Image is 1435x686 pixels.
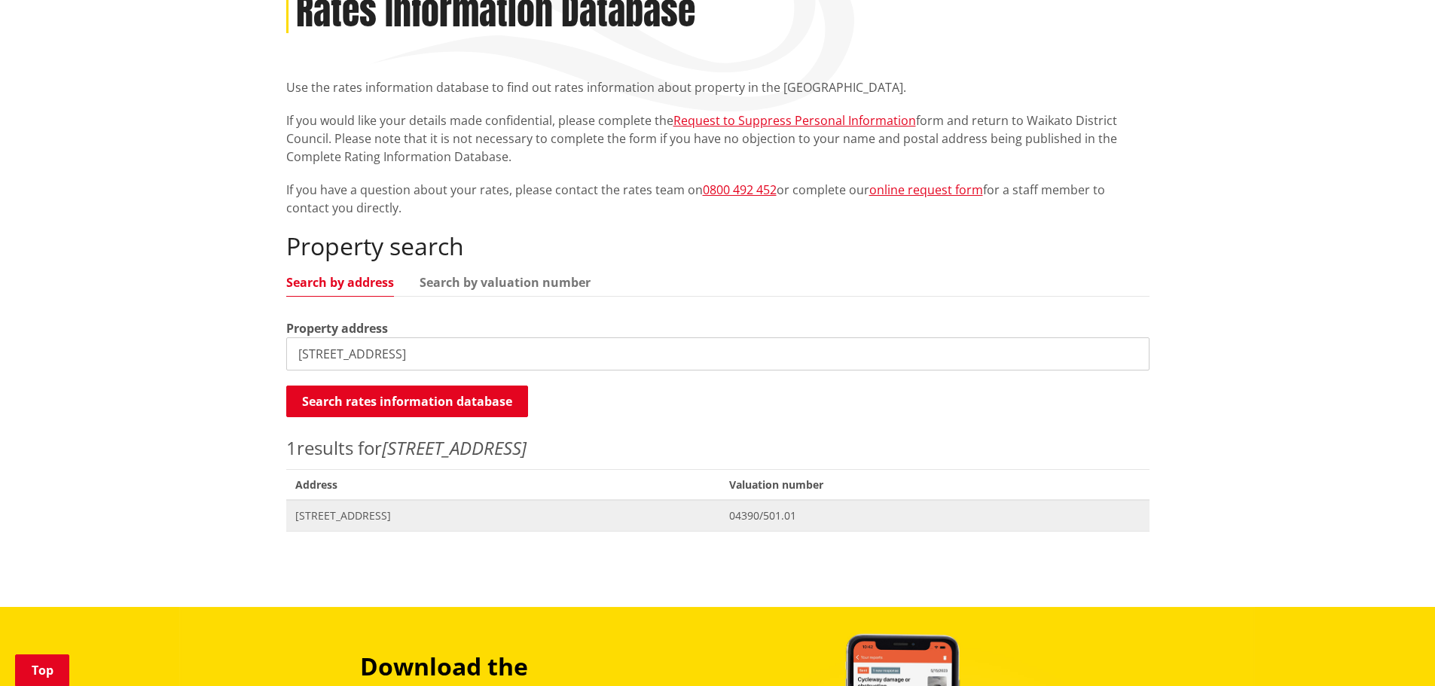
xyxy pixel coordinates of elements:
[15,654,69,686] a: Top
[286,78,1150,96] p: Use the rates information database to find out rates information about property in the [GEOGRAPHI...
[286,181,1150,217] p: If you have a question about your rates, please contact the rates team on or complete our for a s...
[286,337,1150,370] input: e.g. Duke Street NGARUAWAHIA
[286,276,394,288] a: Search by address
[286,435,297,460] span: 1
[1366,623,1420,677] iframe: Messenger Launcher
[286,111,1150,166] p: If you would like your details made confidential, please complete the form and return to Waikato ...
[286,319,388,337] label: Property address
[420,276,591,288] a: Search by valuation number
[673,112,916,129] a: Request to Suppress Personal Information
[703,181,777,198] a: 0800 492 452
[286,500,1150,531] a: [STREET_ADDRESS] 04390/501.01
[382,435,527,460] em: [STREET_ADDRESS]
[869,181,983,198] a: online request form
[286,232,1150,261] h2: Property search
[286,386,528,417] button: Search rates information database
[295,508,712,523] span: [STREET_ADDRESS]
[286,469,721,500] span: Address
[286,434,1150,462] p: results for
[720,469,1149,500] span: Valuation number
[729,508,1140,523] span: 04390/501.01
